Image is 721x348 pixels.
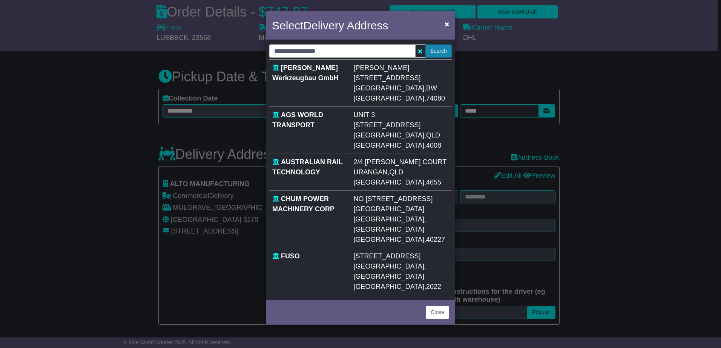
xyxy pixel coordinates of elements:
[351,248,452,295] td: , ,
[426,179,441,186] span: 4655
[426,131,440,139] span: QLD
[354,236,424,243] span: [GEOGRAPHIC_DATA]
[426,84,437,92] span: BW
[272,195,334,213] span: CHUM POWER MACHINERY CORP
[272,158,343,176] span: AUSTRALIAN RAIL TECHNOLOGY
[354,142,424,149] span: [GEOGRAPHIC_DATA]
[426,95,445,102] span: 74080
[354,64,421,82] span: [PERSON_NAME][STREET_ADDRESS]
[354,121,421,129] span: [STREET_ADDRESS]
[445,20,449,28] span: ×
[354,84,424,92] span: [GEOGRAPHIC_DATA]
[347,19,388,32] span: Address
[351,107,452,154] td: , ,
[354,215,424,223] span: [GEOGRAPHIC_DATA]
[354,179,424,186] span: [GEOGRAPHIC_DATA]
[272,64,339,82] span: [PERSON_NAME] Werkzeugbau GmbH
[351,154,452,191] td: , ,
[425,44,452,58] button: Search
[354,273,424,280] span: [GEOGRAPHIC_DATA]
[426,142,441,149] span: 4008
[281,252,300,260] span: FUSO
[354,111,375,119] span: UNIT 3
[354,226,424,233] span: [GEOGRAPHIC_DATA]
[390,168,403,176] span: QLD
[426,236,445,243] span: 40227
[354,158,447,166] span: 2/4 [PERSON_NAME] COURT
[426,306,449,319] button: Close
[351,191,452,248] td: , ,
[354,205,424,213] span: [GEOGRAPHIC_DATA]
[354,252,421,260] span: [STREET_ADDRESS]
[272,17,388,34] h4: Select
[303,19,344,32] span: Delivery
[441,16,453,32] button: Close
[354,283,424,290] span: [GEOGRAPHIC_DATA]
[354,168,388,176] span: URANGAN
[272,111,323,129] span: AGS WORLD TRANSPORT
[354,195,433,203] span: NO [STREET_ADDRESS]
[426,283,441,290] span: 2022
[351,60,452,107] td: , ,
[354,95,424,102] span: [GEOGRAPHIC_DATA]
[354,131,424,139] span: [GEOGRAPHIC_DATA]
[354,263,424,270] span: [GEOGRAPHIC_DATA]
